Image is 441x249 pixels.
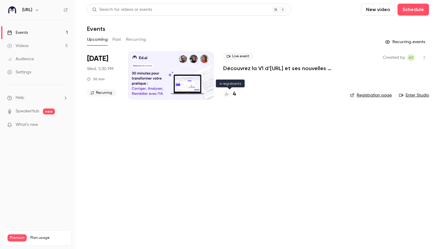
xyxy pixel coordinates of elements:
span: AC [409,54,414,61]
img: Ed.ai [7,5,17,15]
span: Created by [383,54,405,61]
a: Registration page [350,92,392,98]
button: Past [112,35,121,44]
div: Events [7,30,28,36]
span: Live event [223,53,253,60]
span: Wed, 5:30 PM [87,66,113,72]
h6: [URL] [22,7,32,13]
div: Settings [7,69,31,75]
span: [DATE] [87,54,108,64]
div: Search for videos or events [92,7,152,13]
span: What's new [16,122,38,128]
h4: 4 [233,90,236,98]
a: SpeakerHub [16,108,39,114]
button: Upcoming [87,35,108,44]
div: Audience [7,56,34,62]
iframe: Noticeable Trigger [61,122,68,128]
span: Recurring [87,89,116,96]
li: help-dropdown-opener [7,95,68,101]
span: Premium [7,234,27,242]
a: Enter Studio [399,92,429,98]
div: 30 min [87,77,105,82]
div: Oct 1 Wed, 5:30 PM (Europe/Paris) [87,52,118,99]
a: 4 [223,90,236,98]
div: Videos [7,43,28,49]
button: New video [361,4,395,16]
button: Schedule [397,4,429,16]
span: Alison Chopard [407,54,415,61]
span: Plan usage [30,236,67,240]
h1: Events [87,25,105,32]
a: Découvrez la V1 d’[URL] et ses nouvelles fonctionnalités ! [223,65,340,72]
button: Recurring events [382,37,429,47]
button: Recurring [126,35,146,44]
span: new [43,108,55,114]
span: Help [16,95,24,101]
